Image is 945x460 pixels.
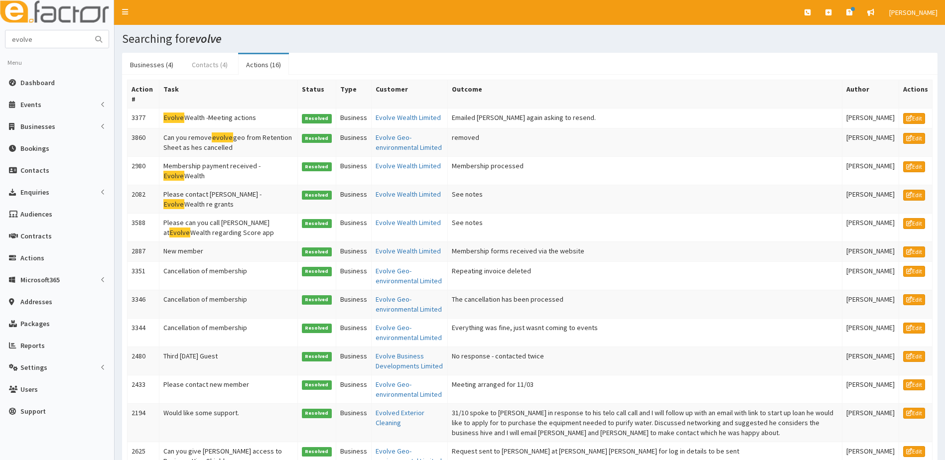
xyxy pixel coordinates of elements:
[336,241,371,261] td: Business
[159,109,297,128] td: Wealth -Meeting actions
[159,346,297,375] td: Third [DATE] Guest
[903,446,925,457] a: Edit
[903,246,925,257] a: Edit
[128,156,159,185] td: 2980
[376,380,442,399] a: Evolve Geo-environmental Limited
[302,447,332,456] span: Resolved
[376,190,441,199] a: Evolve Wealth Limited
[903,113,925,124] a: Edit
[128,185,159,213] td: 2082
[376,218,441,227] a: Evolve Wealth Limited
[371,80,447,109] th: Customer
[212,132,234,143] mark: evolve
[298,80,336,109] th: Status
[128,318,159,346] td: 3344
[302,352,332,361] span: Resolved
[163,113,185,123] mark: Evolve
[159,185,297,213] td: Please contact [PERSON_NAME] - Wealth re grants
[159,156,297,185] td: Membership payment received - Wealth
[128,109,159,128] td: 3377
[376,408,424,427] a: Evolved Exterior Cleaning
[20,253,44,262] span: Actions
[376,133,442,152] a: Evolve Geo-environmental Limited
[20,363,47,372] span: Settings
[302,114,332,123] span: Resolved
[447,346,842,375] td: No response - contacted twice
[842,185,899,213] td: [PERSON_NAME]
[336,213,371,241] td: Business
[302,247,332,256] span: Resolved
[20,341,45,350] span: Reports
[447,109,842,128] td: Emailed [PERSON_NAME] again asking to resend.
[159,403,297,442] td: Would like some support.
[5,30,89,48] input: Search...
[447,403,842,442] td: 31/10 spoke to [PERSON_NAME] in response to his telo call call and I will follow up with an email...
[903,218,925,229] a: Edit
[189,31,222,46] i: evolve
[128,290,159,318] td: 3346
[20,100,41,109] span: Events
[159,318,297,346] td: Cancellation of membership
[302,324,332,333] span: Resolved
[447,241,842,261] td: Membership forms received via the website
[128,241,159,261] td: 2887
[159,80,297,109] th: Task
[336,185,371,213] td: Business
[163,171,185,181] mark: Evolve
[122,32,938,45] h1: Searching for
[20,166,49,175] span: Contacts
[159,241,297,261] td: New member
[842,375,899,403] td: [PERSON_NAME]
[903,161,925,172] a: Edit
[20,275,60,284] span: Microsoft365
[842,261,899,290] td: [PERSON_NAME]
[122,54,181,75] a: Businesses (4)
[376,266,442,285] a: Evolve Geo-environmental Limited
[128,346,159,375] td: 2480
[20,231,52,240] span: Contracts
[842,128,899,156] td: [PERSON_NAME]
[302,409,332,418] span: Resolved
[336,156,371,185] td: Business
[899,80,932,109] th: Actions
[447,185,842,213] td: See notes
[128,128,159,156] td: 3860
[302,191,332,200] span: Resolved
[20,210,52,219] span: Audiences
[302,267,332,276] span: Resolved
[336,318,371,346] td: Business
[447,375,842,403] td: Meeting arranged for 11/03
[842,346,899,375] td: [PERSON_NAME]
[842,290,899,318] td: [PERSON_NAME]
[842,80,899,109] th: Author
[20,385,38,394] span: Users
[169,228,191,238] mark: Evolve
[889,8,938,17] span: [PERSON_NAME]
[842,109,899,128] td: [PERSON_NAME]
[163,199,185,210] mark: Evolve
[128,261,159,290] td: 3351
[128,403,159,442] td: 2194
[903,133,925,144] a: Edit
[903,190,925,201] a: Edit
[447,213,842,241] td: See notes
[903,351,925,362] a: Edit
[159,290,297,318] td: Cancellation of membership
[20,188,49,197] span: Enquiries
[302,219,332,228] span: Resolved
[159,261,297,290] td: Cancellation of membership
[336,80,371,109] th: Type
[376,161,441,170] a: Evolve Wealth Limited
[447,156,842,185] td: Membership processed
[336,109,371,128] td: Business
[903,408,925,419] a: Edit
[336,375,371,403] td: Business
[376,323,442,342] a: Evolve Geo-environmental Limited
[184,54,236,75] a: Contacts (4)
[842,318,899,346] td: [PERSON_NAME]
[302,162,332,171] span: Resolved
[336,403,371,442] td: Business
[159,213,297,241] td: Please can you call [PERSON_NAME] at Wealth regarding Score app
[842,241,899,261] td: [PERSON_NAME]
[376,246,441,255] a: Evolve Wealth Limited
